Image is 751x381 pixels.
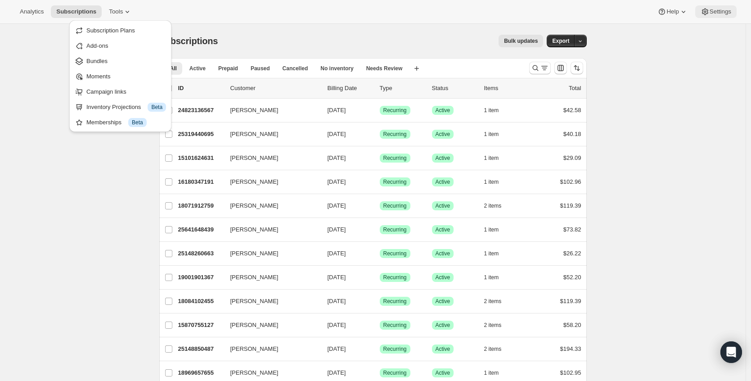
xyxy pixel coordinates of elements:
[225,199,315,213] button: [PERSON_NAME]
[563,226,581,233] span: $73.82
[178,271,581,284] div: 19001901367[PERSON_NAME][DATE]SuccessRecurringSuccessActive1 item$52.20
[484,226,499,233] span: 1 item
[436,202,450,209] span: Active
[383,250,407,257] span: Recurring
[484,104,509,117] button: 1 item
[484,131,499,138] span: 1 item
[230,249,279,258] span: [PERSON_NAME]
[225,222,315,237] button: [PERSON_NAME]
[484,250,499,257] span: 1 item
[328,369,346,376] span: [DATE]
[436,250,450,257] span: Active
[484,295,512,308] button: 2 items
[666,8,679,15] span: Help
[320,65,353,72] span: No inventory
[230,345,279,354] span: [PERSON_NAME]
[178,319,581,331] div: 15870755127[PERSON_NAME][DATE]SuccessRecurringSuccessActive2 items$58.20
[283,65,308,72] span: Cancelled
[225,103,315,118] button: [PERSON_NAME]
[86,103,166,112] div: Inventory Projections
[20,8,44,15] span: Analytics
[436,298,450,305] span: Active
[178,368,223,377] p: 18969657655
[554,62,567,74] button: Customize table column order and visibility
[151,104,162,111] span: Beta
[560,202,581,209] span: $119.39
[178,152,581,164] div: 15101624631[PERSON_NAME][DATE]SuccessRecurringSuccessActive1 item$29.09
[72,100,169,114] button: Inventory Projections
[230,225,279,234] span: [PERSON_NAME]
[484,176,509,188] button: 1 item
[178,223,581,236] div: 25641648439[PERSON_NAME][DATE]SuccessRecurringSuccessActive1 item$73.82
[547,35,575,47] button: Export
[230,130,279,139] span: [PERSON_NAME]
[383,107,407,114] span: Recurring
[484,345,502,353] span: 2 items
[328,178,346,185] span: [DATE]
[484,152,509,164] button: 1 item
[560,298,581,304] span: $119.39
[328,226,346,233] span: [DATE]
[178,84,223,93] p: ID
[328,298,346,304] span: [DATE]
[225,318,315,332] button: [PERSON_NAME]
[484,298,502,305] span: 2 items
[328,154,346,161] span: [DATE]
[383,226,407,233] span: Recurring
[571,62,583,74] button: Sort the results
[178,345,223,354] p: 25148850487
[563,107,581,113] span: $42.58
[251,65,270,72] span: Paused
[499,35,543,47] button: Bulk updates
[178,130,223,139] p: 25319440695
[178,295,581,308] div: 18084102455[PERSON_NAME][DATE]SuccessRecurringSuccessActive2 items$119.39
[86,58,108,64] span: Bundles
[484,178,499,186] span: 1 item
[86,88,126,95] span: Campaign links
[484,274,499,281] span: 1 item
[159,36,218,46] span: Subscriptions
[563,131,581,137] span: $40.18
[72,38,169,53] button: Add-ons
[178,106,223,115] p: 24823136567
[86,73,110,80] span: Moments
[432,84,477,93] p: Status
[436,345,450,353] span: Active
[178,177,223,186] p: 16180347191
[328,131,346,137] span: [DATE]
[560,369,581,376] span: $102.95
[436,226,450,233] span: Active
[436,322,450,329] span: Active
[178,321,223,330] p: 15870755127
[484,271,509,284] button: 1 item
[103,5,137,18] button: Tools
[695,5,737,18] button: Settings
[178,176,581,188] div: 16180347191[PERSON_NAME][DATE]SuccessRecurringSuccessActive1 item$102.96
[178,273,223,282] p: 19001901367
[225,246,315,261] button: [PERSON_NAME]
[563,274,581,281] span: $52.20
[178,249,223,258] p: 25148260663
[484,128,509,141] button: 1 item
[383,154,407,162] span: Recurring
[230,273,279,282] span: [PERSON_NAME]
[436,178,450,186] span: Active
[560,178,581,185] span: $102.96
[484,200,512,212] button: 2 items
[230,297,279,306] span: [PERSON_NAME]
[552,37,569,45] span: Export
[484,84,529,93] div: Items
[366,65,403,72] span: Needs Review
[225,342,315,356] button: [PERSON_NAME]
[230,321,279,330] span: [PERSON_NAME]
[484,369,499,376] span: 1 item
[383,298,407,305] span: Recurring
[529,62,551,74] button: Search and filter results
[436,131,450,138] span: Active
[484,107,499,114] span: 1 item
[484,247,509,260] button: 1 item
[383,274,407,281] span: Recurring
[225,294,315,308] button: [PERSON_NAME]
[178,247,581,260] div: 25148260663[PERSON_NAME][DATE]SuccessRecurringSuccessActive1 item$26.22
[484,154,499,162] span: 1 item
